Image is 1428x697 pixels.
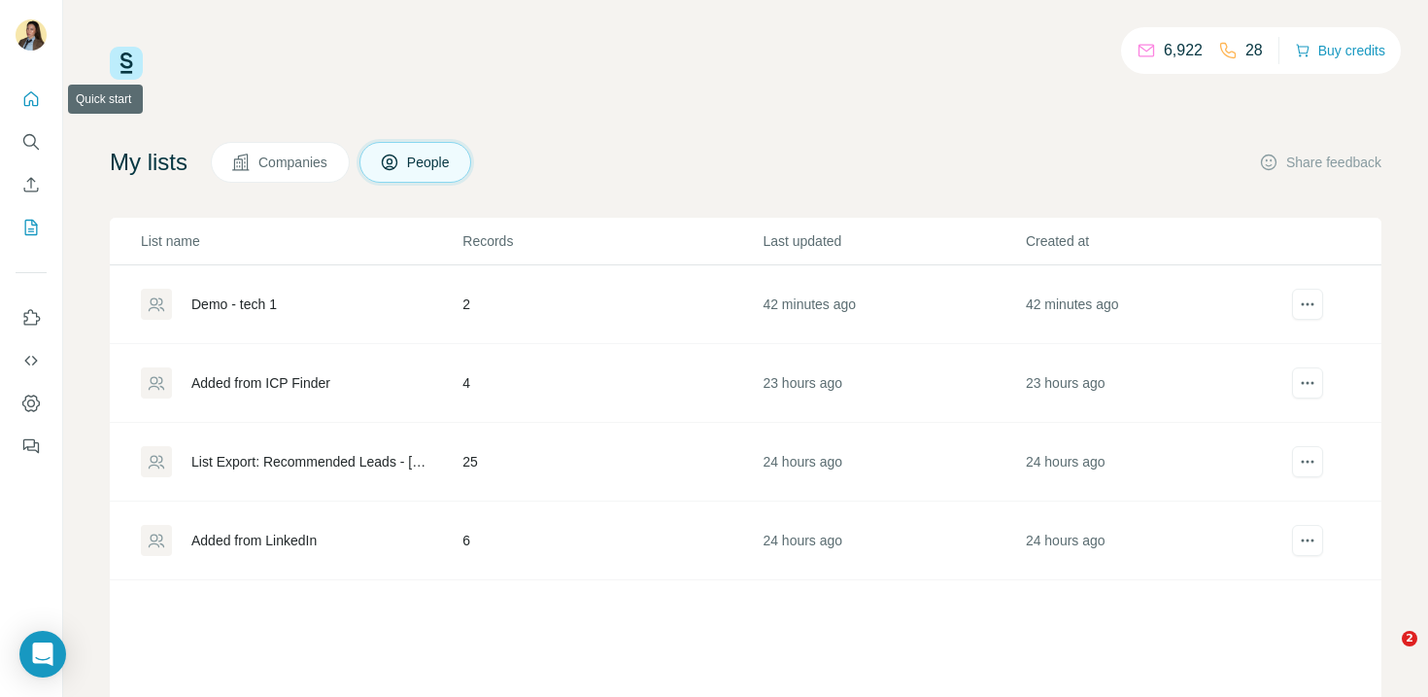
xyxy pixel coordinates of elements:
[16,386,47,421] button: Dashboard
[1025,423,1287,502] td: 24 hours ago
[461,344,762,423] td: 4
[1295,37,1385,64] button: Buy credits
[191,295,277,314] div: Demo - tech 1
[762,423,1024,502] td: 24 hours ago
[16,167,47,202] button: Enrich CSV
[1292,525,1323,556] button: actions
[407,153,452,172] span: People
[19,631,66,678] div: Open Intercom Messenger
[16,210,47,245] button: My lists
[16,300,47,335] button: Use Surfe on LinkedIn
[16,429,47,464] button: Feedback
[191,531,317,550] div: Added from LinkedIn
[1025,265,1287,344] td: 42 minutes ago
[1245,39,1263,62] p: 28
[762,344,1024,423] td: 23 hours ago
[762,502,1024,580] td: 24 hours ago
[1025,502,1287,580] td: 24 hours ago
[191,452,429,471] div: List Export: Recommended Leads - [DATE] 12:52
[16,19,47,51] img: Avatar
[191,373,330,393] div: Added from ICP Finder
[462,231,761,251] p: Records
[762,265,1024,344] td: 42 minutes ago
[258,153,329,172] span: Companies
[16,343,47,378] button: Use Surfe API
[1259,153,1381,172] button: Share feedback
[141,231,460,251] p: List name
[1026,231,1286,251] p: Created at
[16,124,47,159] button: Search
[16,82,47,117] button: Quick start
[1292,289,1323,320] button: actions
[461,423,762,502] td: 25
[1292,367,1323,399] button: actions
[110,147,187,178] h4: My lists
[461,265,762,344] td: 2
[1025,344,1287,423] td: 23 hours ago
[1292,446,1323,477] button: actions
[110,47,143,80] img: Surfe Logo
[763,231,1023,251] p: Last updated
[1164,39,1203,62] p: 6,922
[461,502,762,580] td: 6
